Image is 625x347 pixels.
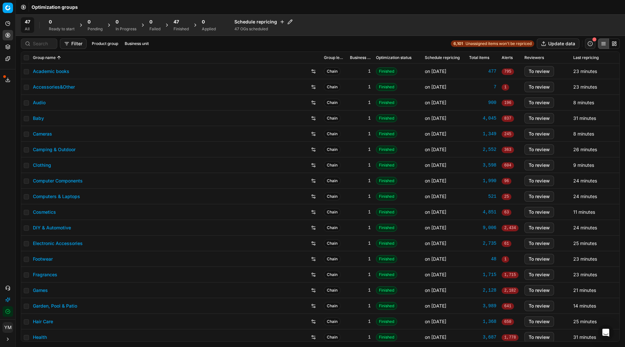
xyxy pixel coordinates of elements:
span: Chain [324,67,340,75]
span: Finished [376,255,397,263]
span: Chain [324,146,340,153]
span: Chain [324,271,340,279]
span: Finished [376,318,397,325]
span: 837 [502,115,514,122]
div: All [25,26,30,32]
span: 47 [25,19,30,25]
span: Chain [324,333,340,341]
span: Chain [324,208,340,216]
span: on [DATE] [425,100,446,105]
span: Finished [376,83,397,91]
span: 11 minutes [573,209,595,215]
span: 26 minutes [573,147,597,152]
div: Failed [149,26,160,32]
a: 9,006 [469,224,496,231]
span: on [DATE] [425,303,446,309]
div: 477 [469,68,496,75]
span: Chain [324,239,340,247]
span: Unassigned items won't be repriced [465,41,532,46]
span: on [DATE] [425,178,446,183]
span: Finished [376,146,397,153]
a: Clothing [33,162,51,168]
div: Ready to start [49,26,75,32]
a: 2,552 [469,146,496,153]
span: Finished [376,271,397,279]
button: To review [524,97,554,108]
a: Electronic Accessories [33,240,83,247]
span: Finished [376,161,397,169]
span: Finished [376,224,397,232]
span: on [DATE] [425,287,446,293]
span: 31 minutes [573,334,596,340]
a: Cameras [33,131,52,137]
a: Cosmetics [33,209,56,215]
span: 650 [502,319,514,325]
span: 21 minutes [573,287,596,293]
div: 1 [350,334,371,340]
a: 4,851 [469,209,496,215]
span: Finished [376,302,397,310]
span: on [DATE] [425,194,446,199]
span: 363 [502,147,514,153]
span: Optimization groups [32,4,78,10]
a: Camping & Outdoor [33,146,76,153]
span: on [DATE] [425,240,446,246]
a: 7 [469,84,496,90]
div: 1 [350,115,371,122]
button: YM [3,322,13,333]
span: 0 [116,19,118,25]
span: Total items [469,55,489,60]
span: Finished [376,193,397,200]
span: Chain [324,255,340,263]
button: Update data [537,38,579,49]
a: Hair Care [33,318,53,325]
span: 25 minutes [573,240,597,246]
div: 1 [350,303,371,309]
a: 3,598 [469,162,496,168]
span: Finished [376,114,397,122]
span: 25 [502,194,511,200]
button: Sorted by Group name ascending [56,54,62,61]
span: Finished [376,177,397,185]
div: Applied [202,26,216,32]
span: Finished [376,239,397,247]
span: Finished [376,333,397,341]
button: To review [524,66,554,77]
strong: 6,101 [453,41,463,46]
span: Reviewers [524,55,544,60]
span: Chain [324,161,340,169]
span: 23 minutes [573,272,597,277]
div: 1 [350,271,371,278]
button: To review [524,176,554,186]
span: Group level [324,55,345,60]
div: 1 [350,68,371,75]
span: Chain [324,193,340,200]
a: 1,715 [469,271,496,278]
a: 1,990 [469,178,496,184]
a: DIY & Automotive [33,224,71,231]
span: Last repricing [573,55,599,60]
a: Academic books [33,68,69,75]
div: 47 OGs scheduled [234,26,293,32]
div: 1,349 [469,131,496,137]
a: 521 [469,193,496,200]
div: 1 [350,146,371,153]
a: 3,687 [469,334,496,340]
div: 1 [350,84,371,90]
button: To review [524,82,554,92]
span: Chain [324,302,340,310]
span: 0 [149,19,152,25]
span: 25 minutes [573,319,597,324]
div: 1 [350,178,371,184]
div: 1,368 [469,318,496,325]
span: 14 minutes [573,303,596,309]
a: 900 [469,99,496,106]
span: 23 minutes [573,84,597,90]
a: Games [33,287,48,294]
a: 3,989 [469,303,496,309]
span: 1,778 [502,334,519,341]
div: 2,128 [469,287,496,294]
